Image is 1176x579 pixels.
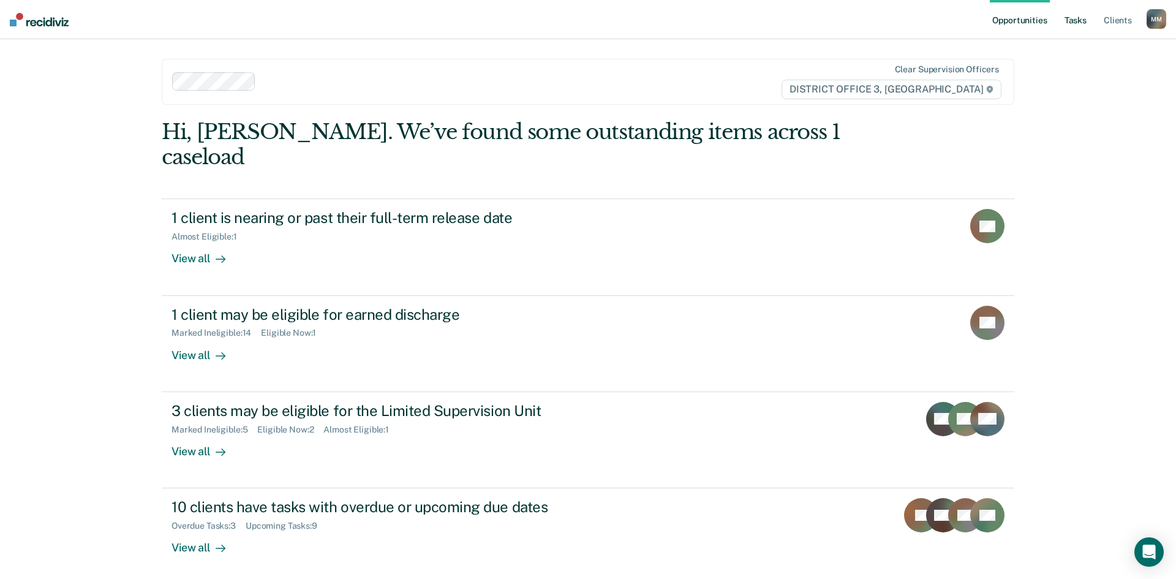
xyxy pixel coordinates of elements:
div: 10 clients have tasks with overdue or upcoming due dates [171,498,601,516]
div: 3 clients may be eligible for the Limited Supervision Unit [171,402,601,420]
div: View all [171,434,240,458]
div: Overdue Tasks : 3 [171,521,246,531]
div: 1 client may be eligible for earned discharge [171,306,601,324]
div: M M [1147,9,1166,29]
button: MM [1147,9,1166,29]
div: Marked Ineligible : 5 [171,425,257,435]
div: Hi, [PERSON_NAME]. We’ve found some outstanding items across 1 caseload [162,119,844,170]
div: 1 client is nearing or past their full-term release date [171,209,601,227]
div: Eligible Now : 1 [261,328,326,338]
div: Upcoming Tasks : 9 [246,521,327,531]
div: Open Intercom Messenger [1134,537,1164,567]
a: 1 client may be eligible for earned dischargeMarked Ineligible:14Eligible Now:1View all [162,296,1014,392]
div: Almost Eligible : 1 [171,232,247,242]
div: Eligible Now : 2 [257,425,323,435]
a: 1 client is nearing or past their full-term release dateAlmost Eligible:1View all [162,199,1014,295]
span: DISTRICT OFFICE 3, [GEOGRAPHIC_DATA] [782,80,1001,99]
div: Almost Eligible : 1 [323,425,399,435]
a: 3 clients may be eligible for the Limited Supervision UnitMarked Ineligible:5Eligible Now:2Almost... [162,392,1014,488]
div: View all [171,531,240,555]
img: Recidiviz [10,13,69,26]
div: Marked Ineligible : 14 [171,328,261,338]
div: Clear supervision officers [895,64,999,75]
div: View all [171,338,240,362]
div: View all [171,242,240,266]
